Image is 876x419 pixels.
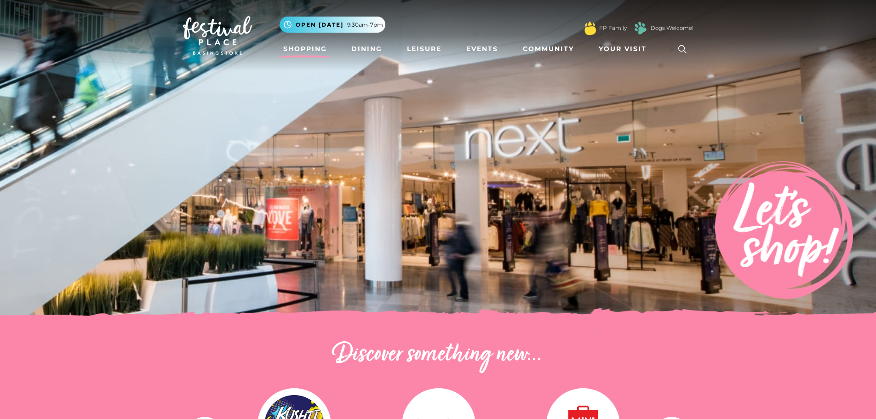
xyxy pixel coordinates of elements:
[183,16,252,55] img: Festival Place Logo
[595,40,655,57] a: Your Visit
[183,340,693,370] h2: Discover something new...
[599,24,627,32] a: FP Family
[296,21,344,29] span: Open [DATE]
[463,40,502,57] a: Events
[403,40,445,57] a: Leisure
[280,17,385,33] button: Open [DATE] 9.30am-7pm
[651,24,693,32] a: Dogs Welcome!
[347,21,383,29] span: 9.30am-7pm
[519,40,578,57] a: Community
[348,40,386,57] a: Dining
[599,44,647,54] span: Your Visit
[280,40,331,57] a: Shopping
